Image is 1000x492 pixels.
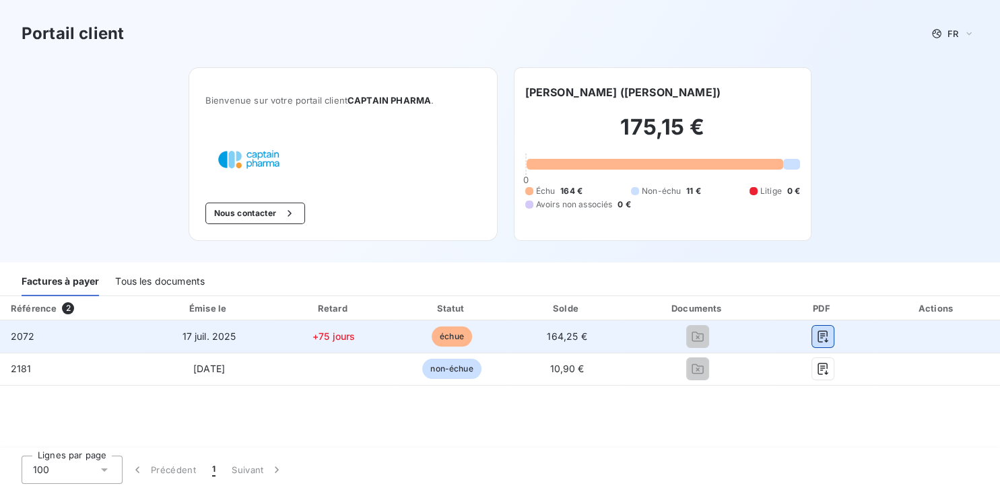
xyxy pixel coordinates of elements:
[11,303,57,314] div: Référence
[536,199,613,211] span: Avoirs non associés
[312,330,355,342] span: +75 jours
[123,456,204,484] button: Précédent
[549,363,584,374] span: 10,90 €
[560,185,582,197] span: 164 €
[787,185,800,197] span: 0 €
[422,359,481,379] span: non-échue
[347,95,431,106] span: CAPTAIN PHARMA
[536,185,556,197] span: Échu
[205,138,292,181] img: Company logo
[947,28,958,39] span: FR
[193,363,225,374] span: [DATE]
[205,95,481,106] span: Bienvenue sur votre portail client .
[432,326,472,347] span: échue
[182,330,236,342] span: 17 juil. 2025
[205,203,305,224] button: Nous contacter
[212,463,215,477] span: 1
[11,330,35,342] span: 2072
[523,174,528,185] span: 0
[33,463,49,477] span: 100
[224,456,292,484] button: Suivant
[115,268,205,296] div: Tous les documents
[626,302,769,315] div: Documents
[547,330,587,342] span: 164,25 €
[525,114,801,154] h2: 175,15 €
[204,456,224,484] button: 1
[62,302,74,314] span: 2
[11,363,32,374] span: 2181
[22,268,99,296] div: Factures à payer
[618,199,630,211] span: 0 €
[774,302,871,315] div: PDF
[22,22,124,46] h3: Portail client
[642,185,681,197] span: Non-échu
[877,302,997,315] div: Actions
[513,302,622,315] div: Solde
[760,185,782,197] span: Litige
[686,185,701,197] span: 11 €
[396,302,507,315] div: Statut
[147,302,271,315] div: Émise le
[277,302,391,315] div: Retard
[525,84,721,100] h6: [PERSON_NAME] ([PERSON_NAME])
